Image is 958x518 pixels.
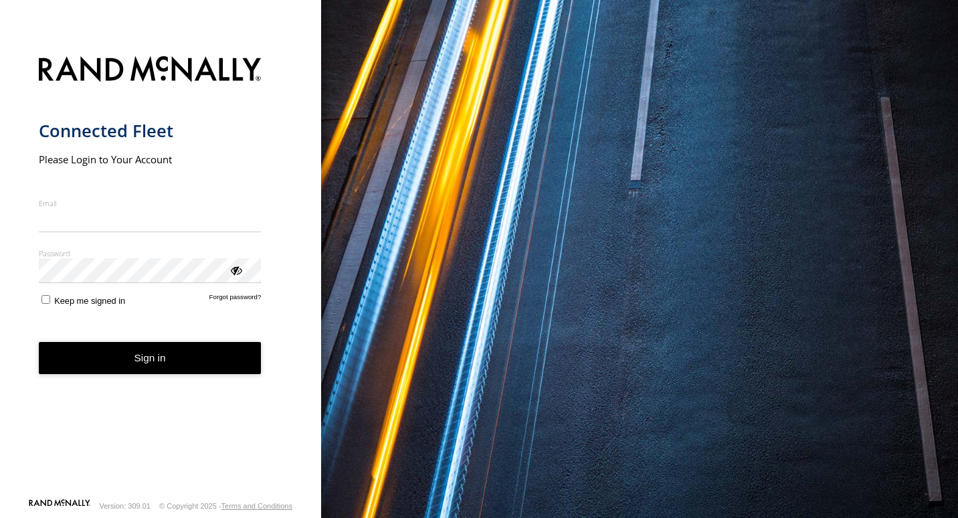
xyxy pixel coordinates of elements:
[29,499,90,513] a: Visit our Website
[39,198,262,208] label: Email
[54,296,125,306] span: Keep me signed in
[39,54,262,88] img: Rand McNally
[39,248,262,258] label: Password
[209,293,262,306] a: Forgot password?
[39,342,262,375] button: Sign in
[39,48,283,498] form: main
[229,263,242,276] div: ViewPassword
[100,502,151,510] div: Version: 309.01
[41,295,50,304] input: Keep me signed in
[39,120,262,142] h1: Connected Fleet
[39,153,262,166] h2: Please Login to Your Account
[159,502,292,510] div: © Copyright 2025 -
[221,502,292,510] a: Terms and Conditions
